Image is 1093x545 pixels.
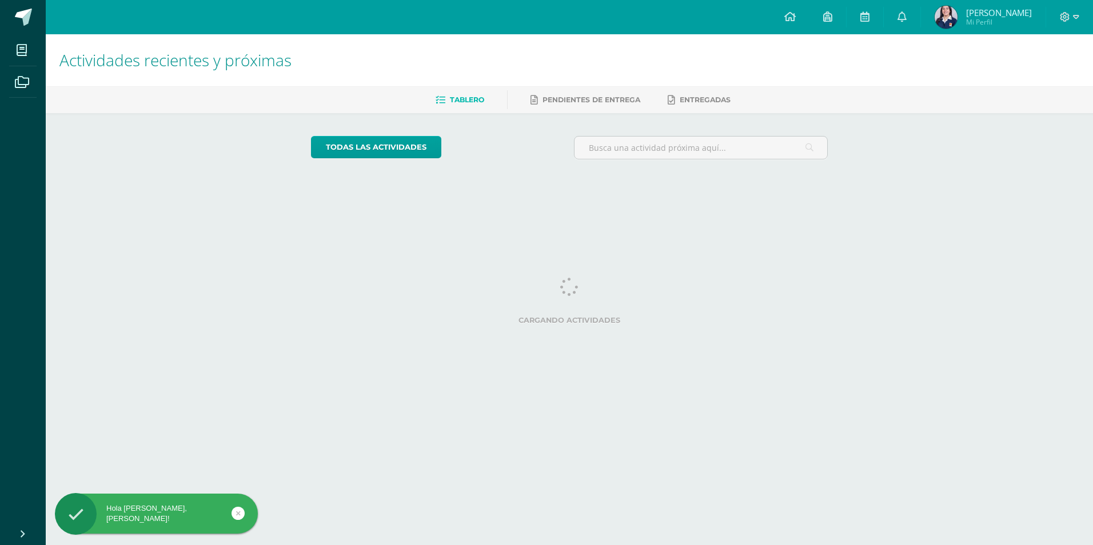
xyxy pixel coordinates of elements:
[55,503,258,524] div: Hola [PERSON_NAME], [PERSON_NAME]!
[450,95,484,104] span: Tablero
[575,137,828,159] input: Busca una actividad próxima aquí...
[966,17,1032,27] span: Mi Perfil
[311,316,828,324] label: Cargando actividades
[311,136,441,158] a: todas las Actividades
[680,95,731,104] span: Entregadas
[59,49,292,71] span: Actividades recientes y próximas
[436,91,484,109] a: Tablero
[966,7,1032,18] span: [PERSON_NAME]
[542,95,640,104] span: Pendientes de entrega
[530,91,640,109] a: Pendientes de entrega
[935,6,958,29] img: 8e0900b7d2c419510f864cc0b06d5426.png
[668,91,731,109] a: Entregadas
